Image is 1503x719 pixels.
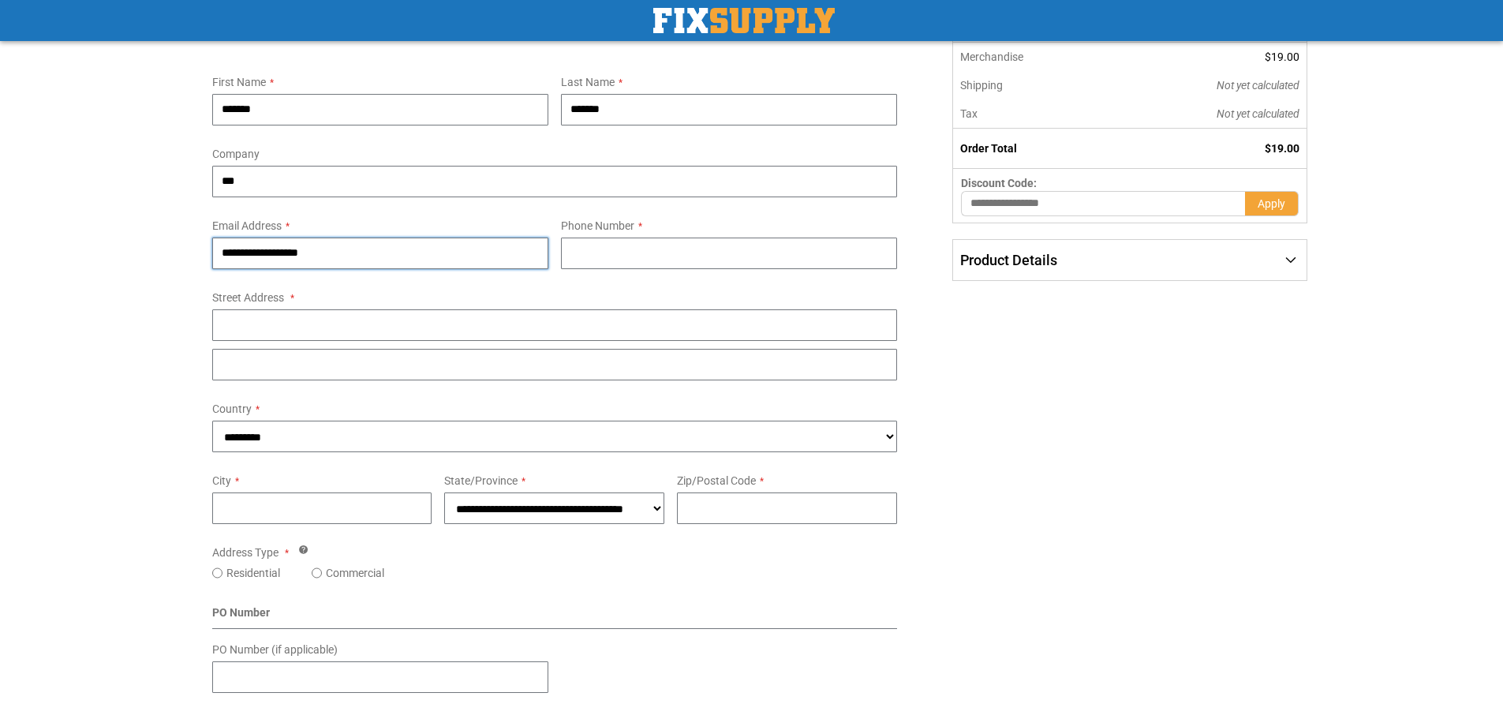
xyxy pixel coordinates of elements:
[677,474,756,487] span: Zip/Postal Code
[1265,142,1299,155] span: $19.00
[444,474,518,487] span: State/Province
[953,99,1110,129] th: Tax
[226,565,280,581] label: Residential
[212,76,266,88] span: First Name
[326,565,384,581] label: Commercial
[1217,79,1299,92] span: Not yet calculated
[212,403,252,415] span: Country
[212,546,279,559] span: Address Type
[212,605,898,629] div: PO Number
[953,43,1110,71] th: Merchandise
[212,148,260,160] span: Company
[212,643,338,656] span: PO Number (if applicable)
[1245,191,1299,216] button: Apply
[1265,51,1299,63] span: $19.00
[653,8,835,33] img: Fix Industrial Supply
[960,79,1003,92] span: Shipping
[960,252,1057,268] span: Product Details
[653,8,835,33] a: store logo
[1258,197,1285,210] span: Apply
[212,474,231,487] span: City
[1217,107,1299,120] span: Not yet calculated
[961,177,1037,189] span: Discount Code:
[212,219,282,232] span: Email Address
[960,142,1017,155] strong: Order Total
[212,291,284,304] span: Street Address
[561,219,634,232] span: Phone Number
[561,76,615,88] span: Last Name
